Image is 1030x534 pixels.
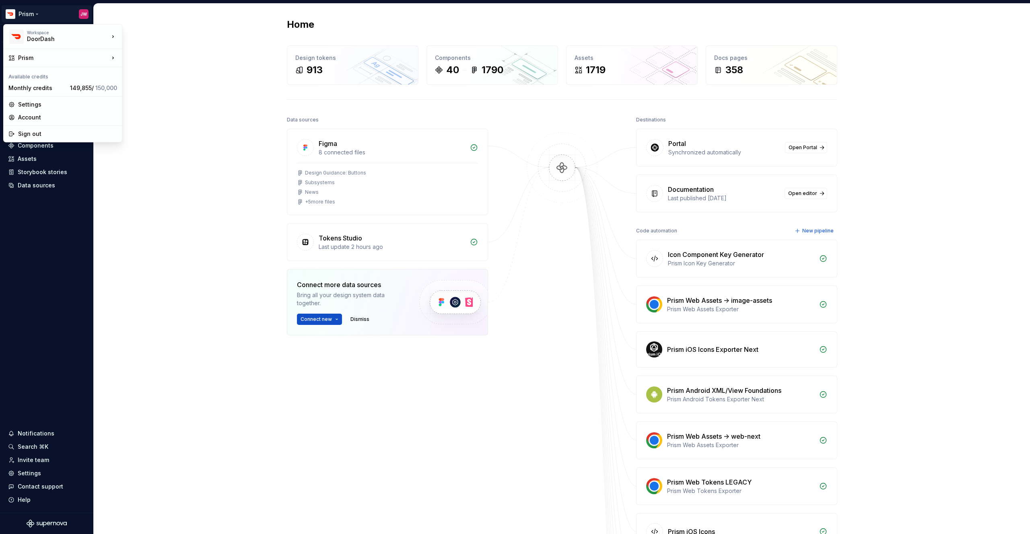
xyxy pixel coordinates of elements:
div: Account [18,113,117,121]
div: Prism [18,54,109,62]
div: Sign out [18,130,117,138]
span: 150,000 [95,84,117,91]
span: 149,855 / [70,84,117,91]
div: Settings [18,101,117,109]
div: Workspace [27,30,109,35]
div: Monthly credits [8,84,67,92]
div: Available credits [5,69,120,82]
div: DoorDash [27,35,95,43]
img: bd52d190-91a7-4889-9e90-eccda45865b1.png [9,29,24,44]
